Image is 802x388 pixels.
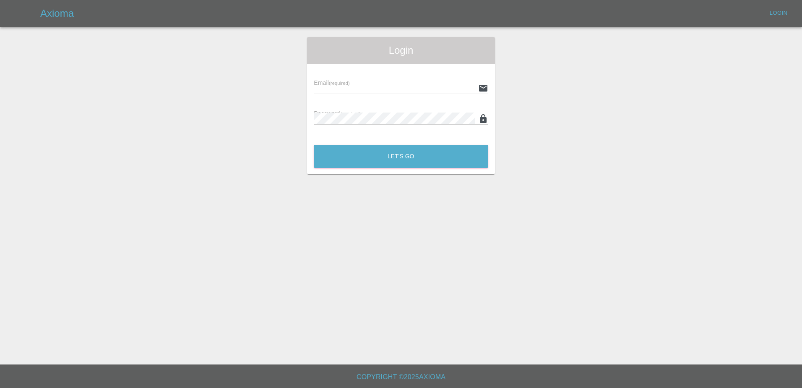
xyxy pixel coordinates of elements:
[329,81,350,86] small: (required)
[40,7,74,20] h5: Axioma
[314,44,488,57] span: Login
[765,7,792,20] a: Login
[314,79,349,86] span: Email
[314,110,361,117] span: Password
[340,111,361,116] small: (required)
[7,371,795,383] h6: Copyright © 2025 Axioma
[314,145,488,168] button: Let's Go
